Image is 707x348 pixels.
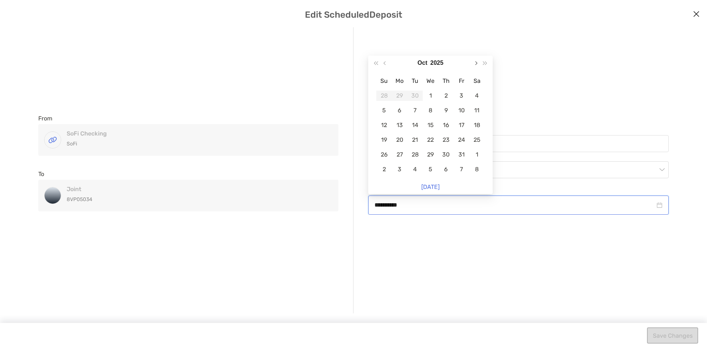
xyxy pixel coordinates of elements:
[454,133,469,147] td: 2025-10-24
[392,118,407,133] td: 2025-10-13
[454,147,469,162] td: 2025-10-31
[438,74,454,88] th: Th
[423,118,438,133] td: 2025-10-15
[441,164,451,175] div: 6
[691,9,702,20] button: Close modal
[394,150,405,160] div: 27
[472,135,482,145] div: 25
[425,164,436,175] div: 5
[379,150,389,160] div: 26
[379,135,389,145] div: 19
[379,164,389,175] div: 2
[67,186,305,193] h4: Joint
[469,147,485,162] td: 2025-11-01
[392,88,407,103] td: 2025-09-29
[438,118,454,133] td: 2025-10-16
[423,74,438,88] th: We
[421,183,440,190] a: [DATE]
[394,120,405,130] div: 13
[454,88,469,103] td: 2025-10-03
[454,74,469,88] th: Fr
[67,130,305,137] h4: SoFi Checking
[441,105,451,116] div: 9
[425,105,436,116] div: 8
[407,147,423,162] td: 2025-10-28
[410,105,420,116] div: 7
[45,132,61,148] img: SoFi Checking
[441,150,451,160] div: 30
[380,141,668,147] input: Amountinput icon
[407,133,423,147] td: 2025-10-21
[456,164,467,175] div: 7
[368,152,669,159] span: Frequency
[454,118,469,133] td: 2025-10-17
[67,195,305,204] p: 8VP05034
[456,91,467,101] div: 3
[441,120,451,130] div: 16
[418,56,428,70] button: Choose a month
[392,74,407,88] th: Mo
[472,164,482,175] div: 8
[454,103,469,118] td: 2025-10-10
[425,150,436,160] div: 29
[425,120,436,130] div: 15
[379,120,389,130] div: 12
[423,103,438,118] td: 2025-10-08
[472,105,482,116] div: 11
[441,91,451,101] div: 2
[438,147,454,162] td: 2025-10-30
[392,147,407,162] td: 2025-10-27
[392,103,407,118] td: 2025-10-06
[480,56,490,70] button: Next year (Control + right)
[407,74,423,88] th: Tu
[410,150,420,160] div: 28
[472,120,482,130] div: 18
[394,105,405,116] div: 6
[456,105,467,116] div: 10
[392,162,407,177] td: 2025-11-03
[9,10,698,20] h5: Edit Scheduled Deposit
[438,103,454,118] td: 2025-10-09
[441,135,451,145] div: 23
[423,147,438,162] td: 2025-10-29
[38,171,44,177] label: To
[471,56,481,70] button: Next month (PageDown)
[376,133,392,147] td: 2025-10-19
[425,91,436,101] div: 1
[469,103,485,118] td: 2025-10-11
[407,162,423,177] td: 2025-11-04
[379,91,389,101] div: 28
[407,118,423,133] td: 2025-10-14
[373,162,664,178] span: Every month
[376,74,392,88] th: Su
[376,118,392,133] td: 2025-10-12
[469,162,485,177] td: 2025-11-08
[438,88,454,103] td: 2025-10-02
[454,162,469,177] td: 2025-11-07
[67,139,305,148] p: SoFi
[379,105,389,116] div: 5
[376,147,392,162] td: 2025-10-26
[410,91,420,101] div: 30
[381,56,390,70] button: Previous month (PageUp)
[376,162,392,177] td: 2025-11-02
[368,184,669,193] p: Start Date
[425,135,436,145] div: 22
[410,135,420,145] div: 21
[45,187,61,204] img: Joint
[456,150,467,160] div: 31
[438,133,454,147] td: 2025-10-23
[469,88,485,103] td: 2025-10-04
[469,133,485,147] td: 2025-10-25
[376,103,392,118] td: 2025-10-05
[371,56,381,70] button: Last year (Control + left)
[392,133,407,147] td: 2025-10-20
[423,162,438,177] td: 2025-11-05
[469,118,485,133] td: 2025-10-18
[407,88,423,103] td: 2025-09-30
[394,164,405,175] div: 3
[438,162,454,177] td: 2025-11-06
[456,120,467,130] div: 17
[38,115,52,122] label: From
[456,135,467,145] div: 24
